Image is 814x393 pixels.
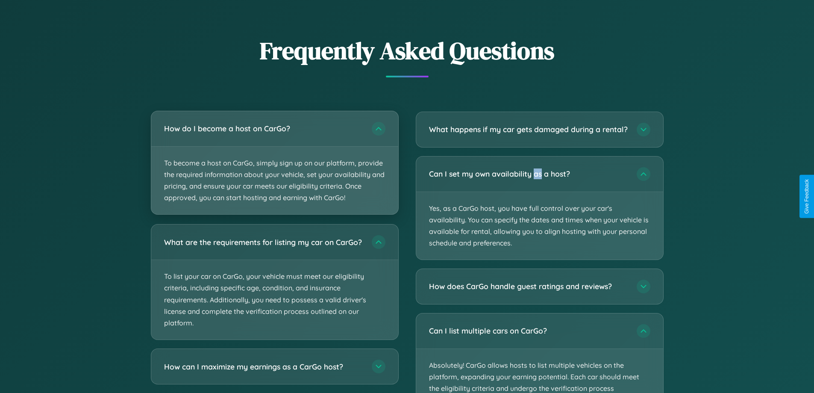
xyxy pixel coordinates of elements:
[151,34,664,67] h2: Frequently Asked Questions
[164,123,363,134] h3: How do I become a host on CarGo?
[429,124,628,135] h3: What happens if my car gets damaged during a rental?
[164,237,363,248] h3: What are the requirements for listing my car on CarGo?
[429,281,628,292] h3: How does CarGo handle guest ratings and reviews?
[804,179,810,214] div: Give Feedback
[429,326,628,337] h3: Can I list multiple cars on CarGo?
[429,168,628,179] h3: Can I set my own availability as a host?
[151,260,398,340] p: To list your car on CarGo, your vehicle must meet our eligibility criteria, including specific ag...
[164,361,363,372] h3: How can I maximize my earnings as a CarGo host?
[151,147,398,215] p: To become a host on CarGo, simply sign up on our platform, provide the required information about...
[416,192,663,260] p: Yes, as a CarGo host, you have full control over your car's availability. You can specify the dat...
